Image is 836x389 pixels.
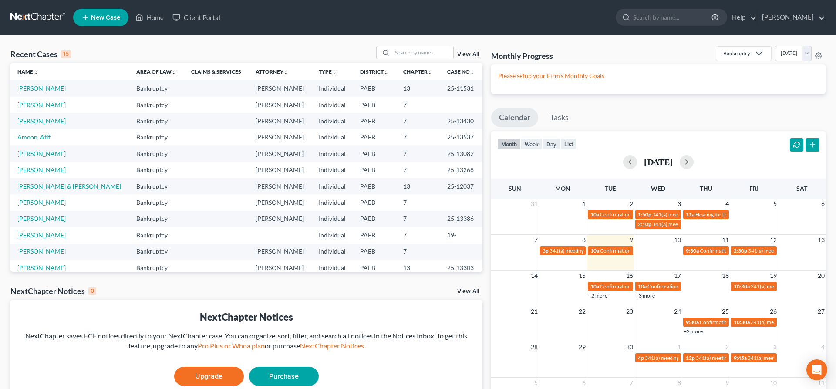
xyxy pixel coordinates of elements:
span: 26 [769,306,778,317]
span: 1:50p [638,211,651,218]
span: 7 [533,235,539,245]
a: [PERSON_NAME] [17,215,66,222]
a: +3 more [636,292,655,299]
a: [PERSON_NAME] [17,150,66,157]
td: Bankruptcy [129,97,184,113]
a: Home [131,10,168,25]
span: 29 [578,342,587,352]
span: Confirmation Hearing for [PERSON_NAME] & [PERSON_NAME] [600,247,746,254]
td: Bankruptcy [129,129,184,145]
span: Wed [651,185,665,192]
td: 25-13303 [440,260,482,276]
td: [PERSON_NAME] [249,97,311,113]
div: NextChapter Notices [17,310,475,324]
span: Fri [749,185,758,192]
span: Thu [700,185,712,192]
a: Client Portal [168,10,225,25]
span: 9:45a [734,355,747,361]
td: Bankruptcy [129,227,184,243]
span: 14 [530,271,539,281]
h2: [DATE] [644,157,673,166]
td: PAEB [353,260,396,276]
span: Sun [509,185,521,192]
button: week [521,138,543,150]
div: NextChapter Notices [10,286,96,296]
a: +2 more [684,328,703,335]
td: Individual [312,227,353,243]
span: 6 [820,199,826,209]
div: Bankruptcy [723,50,750,57]
td: [PERSON_NAME] [249,244,311,260]
a: [PERSON_NAME] [17,166,66,173]
span: 21 [530,306,539,317]
div: NextChapter saves ECF notices directly to your NextChapter case. You can organize, sort, filter, ... [17,331,475,351]
a: +2 more [588,292,607,299]
a: [PERSON_NAME] & [PERSON_NAME] [17,183,121,190]
span: 11 [817,378,826,388]
span: 10a [590,247,599,254]
a: Help [728,10,757,25]
a: Area of Lawunfold_more [136,68,177,75]
span: 3 [772,342,778,352]
input: Search by name... [633,9,713,25]
a: View All [457,288,479,294]
td: [PERSON_NAME] [249,129,311,145]
button: day [543,138,560,150]
span: 10a [590,283,599,290]
td: 25-11531 [440,80,482,96]
span: 9:30a [686,319,699,325]
span: 10a [590,211,599,218]
td: 13 [396,260,440,276]
td: [PERSON_NAME] [249,162,311,178]
h3: Monthly Progress [491,51,553,61]
td: 19- [440,227,482,243]
td: 7 [396,145,440,162]
span: Confirmation Hearing for [PERSON_NAME] [700,247,799,254]
span: 7 [629,378,634,388]
span: 15 [578,271,587,281]
td: PAEB [353,211,396,227]
td: 7 [396,227,440,243]
td: Bankruptcy [129,178,184,194]
td: [PERSON_NAME] [249,260,311,276]
span: 4 [725,199,730,209]
td: Individual [312,97,353,113]
th: Claims & Services [184,63,249,80]
td: [PERSON_NAME] [249,113,311,129]
button: month [497,138,521,150]
td: [PERSON_NAME] [249,80,311,96]
span: 8 [677,378,682,388]
td: 7 [396,162,440,178]
a: Pro Plus or Whoa plan [198,342,265,350]
td: 25-13430 [440,113,482,129]
span: 28 [530,342,539,352]
td: Individual [312,194,353,210]
td: Bankruptcy [129,145,184,162]
span: 1 [677,342,682,352]
td: [PERSON_NAME] [249,145,311,162]
td: Individual [312,244,353,260]
span: 5 [772,199,778,209]
a: Calendar [491,108,538,127]
a: [PERSON_NAME] [17,117,66,125]
td: Individual [312,80,353,96]
td: Bankruptcy [129,80,184,96]
td: PAEB [353,162,396,178]
span: 27 [817,306,826,317]
a: Nameunfold_more [17,68,38,75]
a: Amoon, Atif [17,133,51,141]
a: Tasks [542,108,576,127]
td: 25-13268 [440,162,482,178]
a: [PERSON_NAME] [17,101,66,108]
span: 341(a) meeting for [PERSON_NAME] [748,355,832,361]
span: 19 [769,271,778,281]
i: unfold_more [470,70,475,75]
span: 13 [817,235,826,245]
a: Case Nounfold_more [447,68,475,75]
a: [PERSON_NAME] [17,264,66,271]
div: Open Intercom Messenger [806,359,827,380]
td: PAEB [353,113,396,129]
td: Individual [312,162,353,178]
td: [PERSON_NAME] [249,194,311,210]
td: Bankruptcy [129,244,184,260]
